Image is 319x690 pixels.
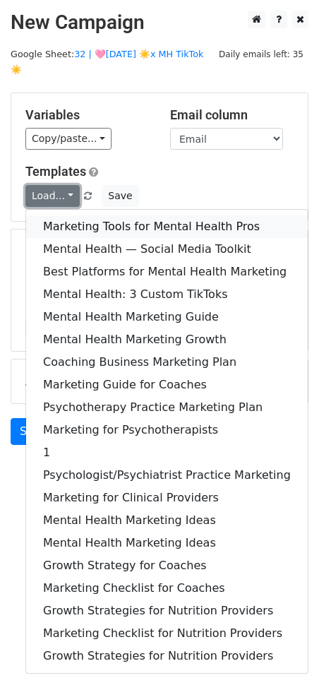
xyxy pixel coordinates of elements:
a: Marketing Checklist for Nutrition Providers [26,622,308,645]
a: Marketing Guide for Coaches [26,374,308,396]
a: Mental Health Marketing Guide [26,306,308,328]
a: Growth Strategy for Coaches [26,554,308,577]
a: Marketing Checklist for Coaches [26,577,308,600]
a: Templates [25,164,86,179]
button: Save [102,185,138,207]
a: Psychotherapy Practice Marketing Plan [26,396,308,419]
h5: Email column [170,107,294,123]
a: Coaching Business Marketing Plan [26,351,308,374]
a: Best Platforms for Mental Health Marketing [26,261,308,283]
a: 1 [26,441,308,464]
a: Psychologist/Psychiatrist Practice Marketing [26,464,308,487]
small: Google Sheet: [11,49,203,76]
a: 32 | 🩷[DATE] ☀️x MH TikTok☀️ [11,49,203,76]
a: Mental Health Marketing Growth [26,328,308,351]
a: Mental Health: 3 Custom TikToks [26,283,308,306]
a: Growth Strategies for Nutrition Providers [26,645,308,667]
a: Mental Health Marketing Ideas [26,532,308,554]
a: Mental Health Marketing Ideas [26,509,308,532]
a: Send [11,418,57,445]
iframe: Chat Widget [248,622,319,690]
a: Daily emails left: 35 [214,49,308,59]
a: Marketing Tools for Mental Health Pros [26,215,308,238]
a: Marketing for Psychotherapists [26,419,308,441]
a: Load... [25,185,80,207]
h5: Variables [25,107,149,123]
a: Copy/paste... [25,128,112,150]
a: Marketing for Clinical Providers [26,487,308,509]
a: Growth Strategies for Nutrition Providers [26,600,308,622]
h2: New Campaign [11,11,308,35]
a: Mental Health — Social Media Toolkit [26,238,308,261]
span: Daily emails left: 35 [214,47,308,62]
